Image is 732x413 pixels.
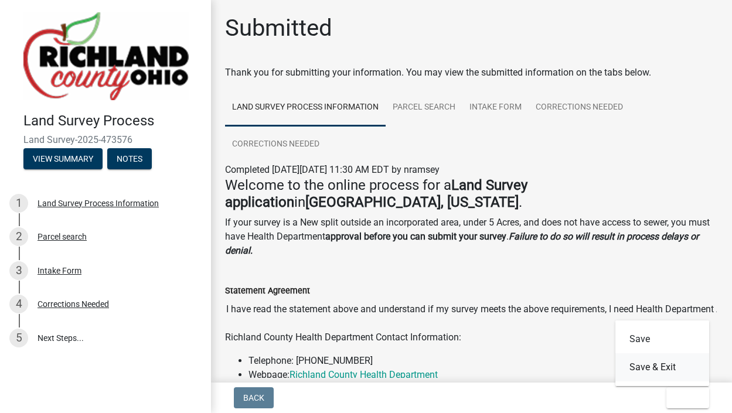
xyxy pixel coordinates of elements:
[38,267,81,275] div: Intake Form
[23,12,189,100] img: Richland County, Ohio
[615,325,709,353] button: Save
[462,89,529,127] a: Intake Form
[225,66,718,80] div: Thank you for submitting your information. You may view the submitted information on the tabs below.
[248,354,718,368] li: Telephone: [PHONE_NUMBER]
[225,330,718,344] p: Richland County Health Department Contact Information:
[23,112,202,129] h4: Land Survey Process
[9,329,28,347] div: 5
[225,287,310,295] label: Statement Agreement
[225,126,326,163] a: Corrections Needed
[9,227,28,246] div: 2
[23,134,188,145] span: Land Survey-2025-473576
[234,387,274,408] button: Back
[23,155,103,164] wm-modal-confirm: Summary
[325,231,506,242] strong: approval before you can submit your survey
[615,320,709,386] div: Exit
[38,300,109,308] div: Corrections Needed
[225,89,386,127] a: Land Survey Process Information
[23,148,103,169] button: View Summary
[107,148,152,169] button: Notes
[225,164,440,175] span: Completed [DATE][DATE] 11:30 AM EDT by nramsey
[225,177,718,211] h4: Welcome to the online process for a in .
[9,194,28,213] div: 1
[305,194,519,210] strong: [GEOGRAPHIC_DATA], [US_STATE]
[38,199,159,207] div: Land Survey Process Information
[615,353,709,381] button: Save & Exit
[9,295,28,313] div: 4
[676,393,693,402] span: Exit
[225,216,718,258] p: If your survey is a New split outside an incorporated area, under 5 Acres, and does not have acce...
[107,155,152,164] wm-modal-confirm: Notes
[38,233,87,241] div: Parcel search
[529,89,630,127] a: Corrections Needed
[225,177,527,210] strong: Land Survey application
[386,89,462,127] a: Parcel search
[9,261,28,280] div: 3
[243,393,264,402] span: Back
[248,368,718,382] li: Webpage:
[666,387,709,408] button: Exit
[225,14,332,42] h1: Submitted
[225,231,699,256] strong: Failure to do so will result in process delays or denial.
[290,369,438,380] a: Richland County Health Department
